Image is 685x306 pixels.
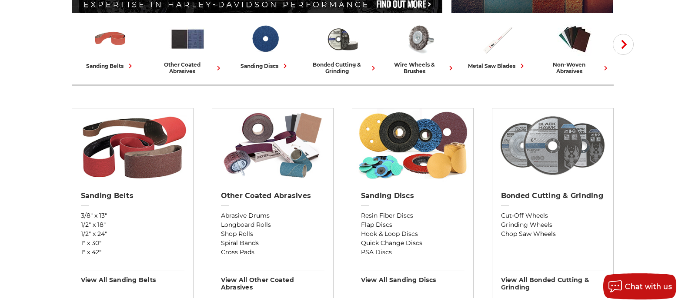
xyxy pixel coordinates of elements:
[540,21,610,74] a: non-woven abrasives
[81,211,184,220] a: 3/8" x 13"
[216,108,329,182] img: Other Coated Abrasives
[385,21,455,74] a: wire wheels & brushes
[501,192,605,200] h2: Bonded Cutting & Grinding
[324,21,361,57] img: Bonded Cutting & Grinding
[501,229,605,239] a: Chop Saw Wheels
[402,21,438,57] img: Wire Wheels & Brushes
[81,270,184,284] h3: View All sanding belts
[81,192,184,200] h2: Sanding Belts
[625,282,672,291] span: Chat with us
[153,61,223,74] div: other coated abrasives
[361,192,464,200] h2: Sanding Discs
[501,211,605,220] a: Cut-Off Wheels
[468,61,527,71] div: metal saw blades
[307,21,378,74] a: bonded cutting & grinding
[361,229,464,239] a: Hook & Loop Discs
[496,108,609,182] img: Bonded Cutting & Grinding
[603,273,676,299] button: Chat with us
[221,192,324,200] h2: Other Coated Abrasives
[153,21,223,74] a: other coated abrasives
[170,21,206,57] img: Other Coated Abrasives
[247,21,283,57] img: Sanding Discs
[361,248,464,257] a: PSA Discs
[501,270,605,291] h3: View All bonded cutting & grinding
[221,248,324,257] a: Cross Pads
[307,61,378,74] div: bonded cutting & grinding
[540,61,610,74] div: non-woven abrasives
[221,239,324,248] a: Spiral Bands
[385,61,455,74] div: wire wheels & brushes
[613,34,634,55] button: Next
[81,239,184,248] a: 1" x 30"
[75,21,146,71] a: sanding belts
[501,220,605,229] a: Grinding Wheels
[361,239,464,248] a: Quick Change Discs
[361,270,464,284] h3: View All sanding discs
[462,21,533,71] a: metal saw blades
[86,61,135,71] div: sanding belts
[221,229,324,239] a: Shop Rolls
[81,220,184,229] a: 1/2" x 18"
[221,270,324,291] h3: View All other coated abrasives
[81,248,184,257] a: 1" x 42"
[479,21,515,57] img: Metal Saw Blades
[221,220,324,229] a: Longboard Rolls
[81,229,184,239] a: 1/2" x 24"
[230,21,301,71] a: sanding discs
[221,211,324,220] a: Abrasive Drums
[92,21,128,57] img: Sanding Belts
[76,108,189,182] img: Sanding Belts
[361,211,464,220] a: Resin Fiber Discs
[361,220,464,229] a: Flap Discs
[557,21,593,57] img: Non-woven Abrasives
[241,61,290,71] div: sanding discs
[356,108,469,182] img: Sanding Discs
